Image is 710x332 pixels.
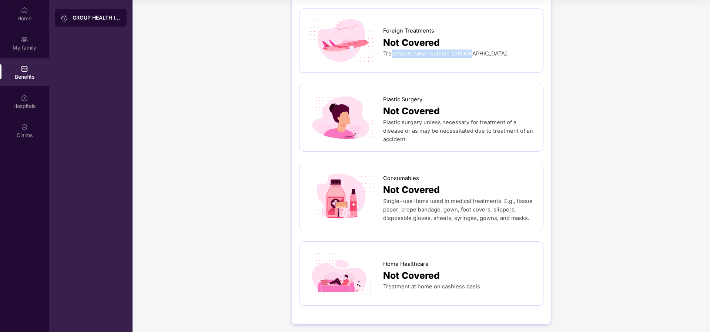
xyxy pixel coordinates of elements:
[307,94,377,142] img: icon
[383,174,419,183] span: Consumables
[383,27,434,35] span: Foreign Treatments
[383,104,440,118] span: Not Covered
[21,7,28,14] img: svg+xml;base64,PHN2ZyBpZD0iSG9tZSIgeG1sbnM9Imh0dHA6Ly93d3cudzMub3JnLzIwMDAvc3ZnIiB3aWR0aD0iMjAiIG...
[73,14,121,21] div: GROUP HEALTH INSURANCE
[21,65,28,72] img: svg+xml;base64,PHN2ZyBpZD0iQmVuZWZpdHMiIHhtbG5zPSJodHRwOi8vd3d3LnczLm9yZy8yMDAwL3N2ZyIgd2lkdGg9Ij...
[383,198,533,221] span: Single-use items used in medical treatments. E.g., tissue paper, crepe bandage, gown, foot covers...
[383,260,429,268] span: Home Healthcare
[307,16,377,65] img: icon
[383,50,509,57] span: Treatments taken outside [GEOGRAPHIC_DATA].
[21,123,28,131] img: svg+xml;base64,PHN2ZyBpZD0iQ2xhaW0iIHhtbG5zPSJodHRwOi8vd3d3LnczLm9yZy8yMDAwL3N2ZyIgd2lkdGg9IjIwIi...
[383,119,533,143] span: Plastic surgery unless necessary for treatment of a disease or as may be necessitated due to trea...
[21,94,28,102] img: svg+xml;base64,PHN2ZyBpZD0iSG9zcGl0YWxzIiB4bWxucz0iaHR0cDovL3d3dy53My5vcmcvMjAwMC9zdmciIHdpZHRoPS...
[307,172,377,221] img: icon
[21,36,28,43] img: svg+xml;base64,PHN2ZyB3aWR0aD0iMjAiIGhlaWdodD0iMjAiIHZpZXdCb3g9IjAgMCAyMCAyMCIgZmlsbD0ibm9uZSIgeG...
[383,283,482,290] span: Treatment at home on cashless basis.
[383,268,440,283] span: Not Covered
[383,183,440,197] span: Not Covered
[383,95,422,104] span: Plastic Surgery
[61,14,68,22] img: svg+xml;base64,PHN2ZyB3aWR0aD0iMjAiIGhlaWdodD0iMjAiIHZpZXdCb3g9IjAgMCAyMCAyMCIgZmlsbD0ibm9uZSIgeG...
[383,35,440,50] span: Not Covered
[307,249,377,298] img: icon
